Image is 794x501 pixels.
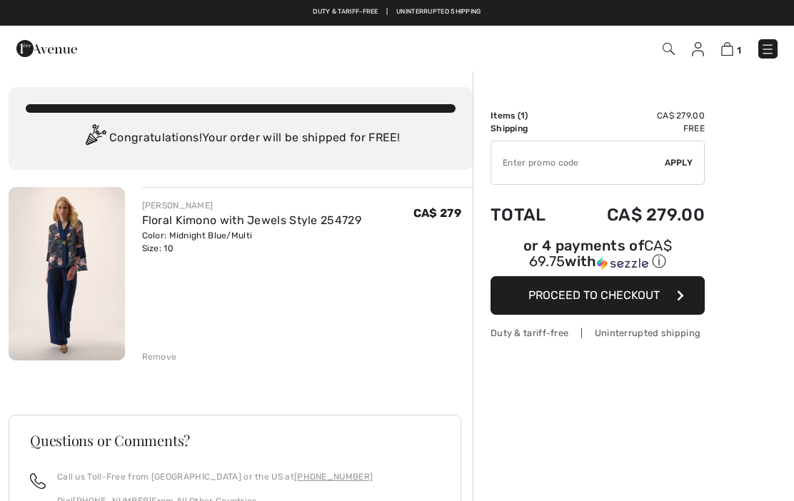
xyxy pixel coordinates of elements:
td: Shipping [491,122,568,135]
span: CA$ 69.75 [529,237,672,270]
h3: Questions or Comments? [30,433,440,447]
td: CA$ 279.00 [568,191,705,239]
div: [PERSON_NAME] [142,199,361,212]
img: Floral Kimono with Jewels Style 254729 [9,187,125,360]
img: Search [663,43,675,55]
td: Free [568,122,705,135]
img: Menu [760,42,775,56]
span: Proceed to Checkout [528,288,660,302]
a: [PHONE_NUMBER] [294,472,373,482]
div: Remove [142,350,177,363]
div: Duty & tariff-free | Uninterrupted shipping [491,326,705,340]
span: 1 [521,111,525,121]
p: Call us Toll-Free from [GEOGRAPHIC_DATA] or the US at [57,470,373,483]
a: 1 [721,40,741,57]
div: Color: Midnight Blue/Multi Size: 10 [142,229,361,255]
input: Promo code [491,141,665,184]
div: or 4 payments of with [491,239,705,271]
span: Apply [665,156,693,169]
div: or 4 payments ofCA$ 69.75withSezzle Click to learn more about Sezzle [491,239,705,276]
img: 1ère Avenue [16,34,77,63]
img: Shopping Bag [721,42,733,56]
td: CA$ 279.00 [568,109,705,122]
img: Congratulation2.svg [81,124,109,153]
img: My Info [692,42,704,56]
a: 1ère Avenue [16,41,77,54]
a: Floral Kimono with Jewels Style 254729 [142,213,361,227]
td: Total [491,191,568,239]
button: Proceed to Checkout [491,276,705,315]
div: Congratulations! Your order will be shipped for FREE! [26,124,456,153]
img: Sezzle [597,257,648,270]
span: 1 [737,45,741,56]
img: call [30,473,46,489]
span: CA$ 279 [413,206,461,220]
td: Items ( ) [491,109,568,122]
